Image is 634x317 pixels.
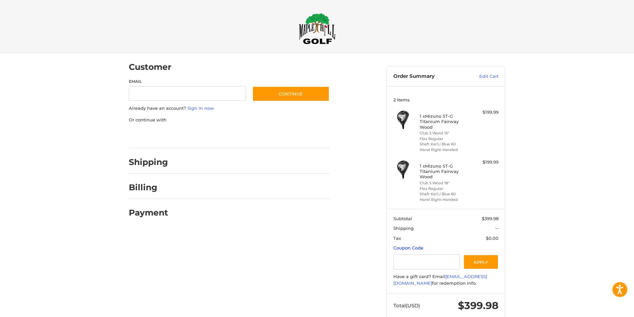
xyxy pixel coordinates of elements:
[129,182,168,193] h2: Billing
[420,191,471,197] li: Shaft Kai'Li Blue 60
[472,159,499,166] div: $199.99
[472,109,499,116] div: $199.99
[495,226,499,231] span: --
[393,216,412,221] span: Subtotal
[393,302,420,309] span: Total (USD)
[393,226,414,231] span: Shipping
[420,197,471,203] li: Hand Right-Handed
[579,299,634,317] iframe: Google Customer Reviews
[420,186,471,192] li: Flex Regular
[240,130,290,142] iframe: PayPal-venmo
[187,105,214,111] a: Sign in now
[393,273,499,286] div: Have a gift card? Email for redemption info.
[393,245,423,250] a: Coupon Code
[482,216,499,221] span: $399.98
[252,86,329,101] button: Continue
[465,73,499,80] a: Edit Cart
[393,236,401,241] span: Tax
[129,79,246,84] label: Email
[393,73,465,80] h3: Order Summary
[420,130,471,136] li: Club 3 Wood 15°
[127,130,177,142] iframe: PayPal-paypal
[486,236,499,241] span: $0.00
[463,254,499,269] button: Apply
[420,136,471,142] li: Flex Regular
[129,157,168,167] h2: Shipping
[420,147,471,153] li: Hand Right-Handed
[393,274,487,286] a: [EMAIL_ADDRESS][DOMAIN_NAME]
[393,254,460,269] input: Gift Certificate or Coupon Code
[420,180,471,186] li: Club 5 Wood 18°
[183,130,233,142] iframe: PayPal-paylater
[129,62,171,72] h2: Customer
[420,163,471,180] h4: 1 x Mizuno ST-G Titanium Fairway Wood
[299,13,335,44] img: Maple Hill Golf
[393,97,499,102] h3: 2 Items
[129,208,168,218] h2: Payment
[129,105,329,112] p: Already have an account?
[129,117,329,123] p: Or continue with
[420,113,471,130] h4: 1 x Mizuno ST-G Titanium Fairway Wood
[458,299,499,312] span: $399.98
[420,141,471,147] li: Shaft Kai'Li Blue 60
